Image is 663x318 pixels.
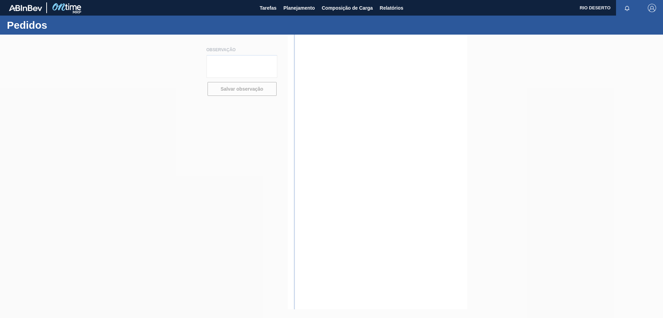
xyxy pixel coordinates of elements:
img: TNhmsLtSVTkK8tSr43FrP2fwEKptu5GPRR3wAAAABJRU5ErkJggg== [9,5,42,11]
button: Notificações [616,3,638,13]
span: Relatórios [380,4,403,12]
span: Tarefas [260,4,277,12]
img: Logout [648,4,656,12]
h1: Pedidos [7,21,129,29]
span: Planejamento [284,4,315,12]
span: Composição de Carga [322,4,373,12]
